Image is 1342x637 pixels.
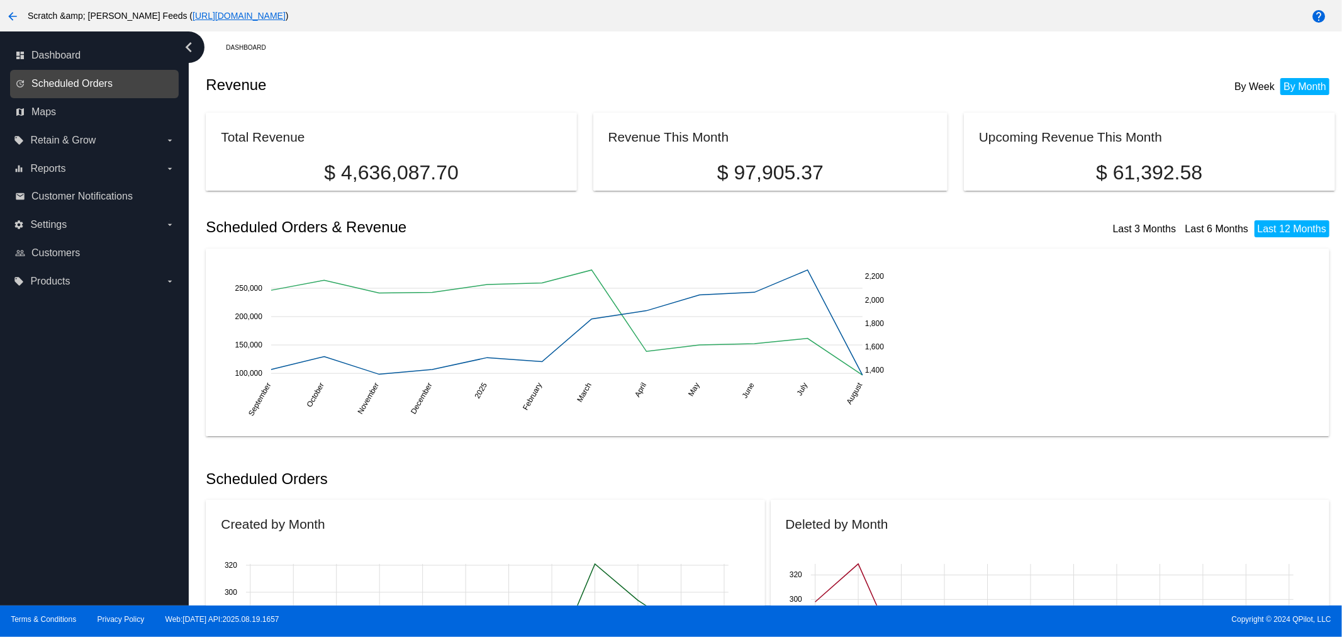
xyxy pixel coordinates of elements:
text: 2025 [473,381,489,400]
span: Customer Notifications [31,191,133,202]
a: Web:[DATE] API:2025.08.19.1657 [165,615,279,624]
li: By Month [1280,78,1329,95]
a: email Customer Notifications [15,186,175,206]
a: Last 12 Months [1258,223,1326,234]
i: arrow_drop_down [165,276,175,286]
text: 200,000 [235,312,263,321]
h2: Total Revenue [221,130,305,144]
h2: Revenue This Month [608,130,729,144]
span: Scheduled Orders [31,78,113,89]
i: settings [14,220,24,230]
span: Products [30,276,70,287]
i: arrow_drop_down [165,164,175,174]
mat-icon: arrow_back [5,9,20,24]
a: people_outline Customers [15,243,175,263]
text: 1,400 [865,366,884,375]
p: $ 61,392.58 [979,161,1319,184]
span: Copyright © 2024 QPilot, LLC [682,615,1331,624]
text: May [687,381,702,398]
a: [URL][DOMAIN_NAME] [193,11,286,21]
text: November [356,381,381,415]
text: 1,800 [865,319,884,328]
span: Scratch &amp; [PERSON_NAME] Feeds ( ) [28,11,289,21]
mat-icon: help [1311,9,1326,24]
text: October [305,381,326,409]
text: 320 [789,571,802,580]
h2: Created by Month [221,517,325,531]
text: 2,200 [865,272,884,281]
span: Reports [30,163,65,174]
i: update [15,79,25,89]
a: Dashboard [226,38,277,57]
text: 2,000 [865,295,884,304]
i: people_outline [15,248,25,258]
i: dashboard [15,50,25,60]
span: Dashboard [31,50,81,61]
text: April [634,381,649,398]
a: Privacy Policy [98,615,145,624]
text: 100,000 [235,369,263,378]
text: 300 [225,588,237,597]
span: Customers [31,247,80,259]
text: December [409,381,434,415]
span: Maps [31,106,56,118]
a: update Scheduled Orders [15,74,175,94]
text: 300 [789,595,802,604]
a: Terms & Conditions [11,615,76,624]
i: arrow_drop_down [165,220,175,230]
text: June [741,381,756,400]
a: Last 3 Months [1113,223,1177,234]
i: arrow_drop_down [165,135,175,145]
span: Retain & Grow [30,135,96,146]
text: February [522,381,544,412]
text: August [845,381,864,406]
i: local_offer [14,276,24,286]
span: Settings [30,219,67,230]
a: dashboard Dashboard [15,45,175,65]
h2: Scheduled Orders & Revenue [206,218,770,236]
li: By Week [1231,78,1278,95]
i: email [15,191,25,201]
h2: Scheduled Orders [206,470,770,488]
text: July [795,381,810,397]
text: September [247,381,273,417]
text: 1,600 [865,342,884,351]
text: 320 [225,561,237,570]
h2: Upcoming Revenue This Month [979,130,1162,144]
text: 150,000 [235,341,263,349]
p: $ 4,636,087.70 [221,161,561,184]
a: map Maps [15,102,175,122]
text: March [576,381,594,403]
p: $ 97,905.37 [608,161,933,184]
i: local_offer [14,135,24,145]
a: Last 6 Months [1185,223,1249,234]
h2: Revenue [206,76,770,94]
h2: Deleted by Month [786,517,888,531]
i: map [15,107,25,117]
text: 250,000 [235,283,263,292]
i: equalizer [14,164,24,174]
i: chevron_left [179,37,199,57]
